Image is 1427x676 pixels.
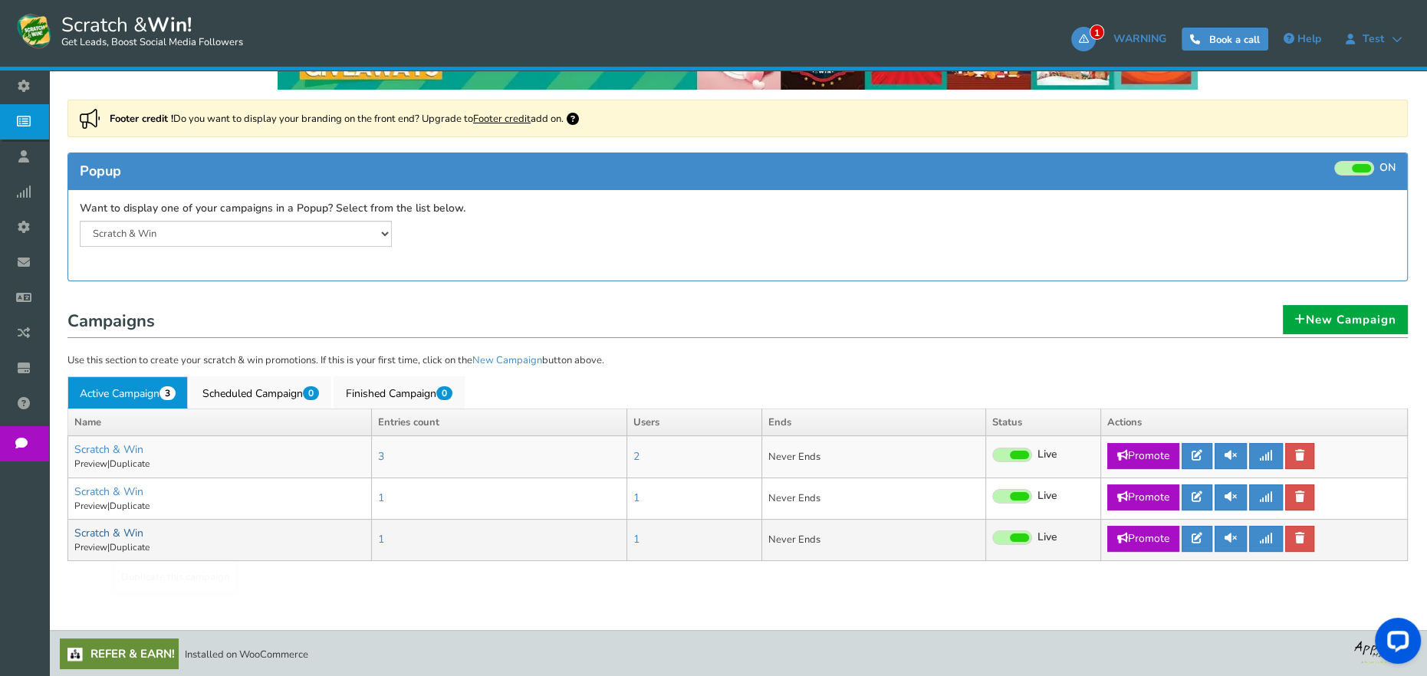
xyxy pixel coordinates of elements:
[67,307,1408,338] h1: Campaigns
[334,376,465,409] a: Finished Campaign
[1182,28,1268,51] a: Book a call
[1113,31,1166,46] span: WARNING
[627,409,761,436] th: Users
[1071,27,1174,51] a: 1WARNING
[15,11,54,50] img: Scratch and Win
[67,353,1408,369] p: Use this section to create your scratch & win promotions. If this is your first time, click on th...
[110,112,173,126] strong: Footer credit !
[61,37,243,49] small: Get Leads, Boost Social Media Followers
[303,386,319,400] span: 0
[74,541,365,554] p: |
[74,541,107,553] a: Preview
[80,162,121,180] span: Popup
[378,491,384,505] a: 1
[761,409,985,436] th: Ends
[1363,612,1427,676] iframe: LiveChat chat widget
[761,477,985,519] td: Never Ends
[74,484,143,499] a: Scratch & Win
[633,491,640,505] a: 1
[1107,443,1179,469] a: Promote
[74,526,143,540] a: Scratch & Win
[371,409,627,436] th: Entries count
[1379,161,1396,176] span: ON
[67,100,1408,137] div: Do you want to display your branding on the front end? Upgrade to add on.
[1037,530,1057,545] span: Live
[110,500,150,512] a: Duplicate
[74,442,143,457] a: Scratch & Win
[121,570,229,586] div: Duplicate this campaign
[1209,33,1260,47] span: Book a call
[1107,526,1179,552] a: Promote
[1107,484,1179,510] a: Promote
[1355,33,1392,45] span: test
[1037,448,1057,462] span: Live
[147,11,192,38] strong: Win!
[1354,638,1415,664] img: bg_logo_foot.webp
[633,532,640,546] a: 1
[54,11,243,50] span: Scratch &
[1283,305,1408,334] a: New Campaign
[1090,25,1104,40] span: 1
[60,638,179,669] a: Refer & Earn!
[378,449,384,464] a: 3
[1297,31,1321,46] span: Help
[190,376,331,409] a: Scheduled Campaign
[67,376,188,409] a: Active Campaign
[68,409,372,436] th: Name
[1276,27,1329,51] a: Help
[1037,489,1057,504] span: Live
[74,500,107,512] a: Preview
[986,409,1101,436] th: Status
[74,500,365,513] p: |
[80,202,465,216] label: Want to display one of your campaigns in a Popup? Select from the list below.
[633,449,640,464] a: 2
[110,458,150,470] a: Duplicate
[1101,409,1408,436] th: Actions
[473,112,531,126] a: Footer credit
[761,519,985,560] td: Never Ends
[74,458,365,471] p: |
[472,353,542,367] a: New Campaign
[15,11,243,50] a: Scratch &Win! Get Leads, Boost Social Media Followers
[110,541,150,553] a: Duplicate
[185,648,308,661] span: Installed on WooCommerce
[74,458,107,470] a: Preview
[436,386,452,400] span: 0
[761,436,985,477] td: Never Ends
[159,386,176,400] span: 3
[378,532,384,546] a: 1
